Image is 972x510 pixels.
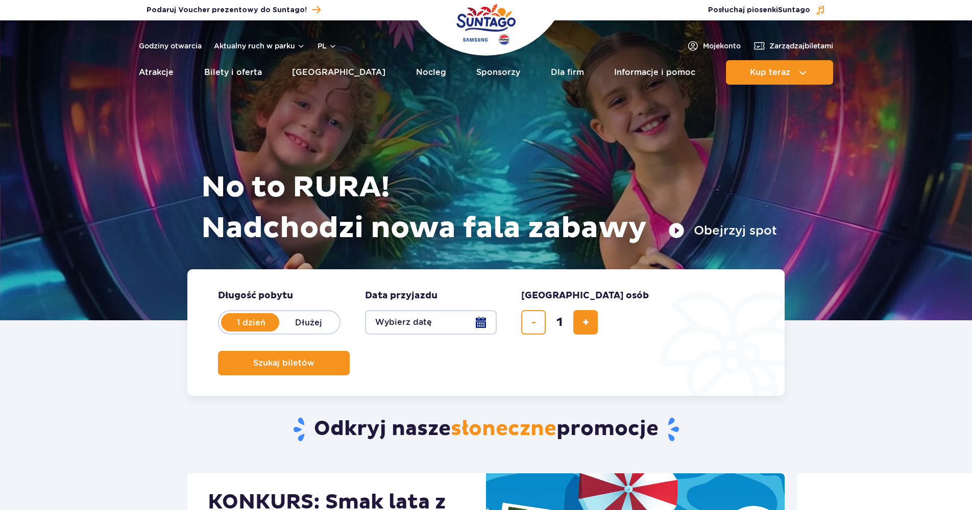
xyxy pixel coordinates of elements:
[547,310,572,335] input: liczba biletów
[753,40,833,52] a: Zarządzajbiletami
[573,310,598,335] button: dodaj bilet
[614,60,695,85] a: Informacje i pomoc
[147,5,307,15] span: Podaruj Voucher prezentowy do Suntago!
[703,41,741,51] span: Moje konto
[253,359,314,368] span: Szukaj biletów
[708,5,810,15] span: Posłuchaj piosenki
[365,290,438,302] span: Data przyjazdu
[222,312,280,333] label: 1 dzień
[218,290,293,302] span: Długość pobytu
[139,60,174,85] a: Atrakcje
[451,416,556,442] span: słoneczne
[279,312,337,333] label: Dłużej
[187,416,785,443] h2: Odkryj nasze promocje
[147,3,321,17] a: Podaruj Voucher prezentowy do Suntago!
[318,41,337,51] button: pl
[201,167,777,249] h1: No to RURA! Nadchodzi nowa fala zabawy
[139,41,202,51] a: Godziny otwarcia
[769,41,833,51] span: Zarządzaj biletami
[365,310,497,335] button: Wybierz datę
[204,60,262,85] a: Bilety i oferta
[778,7,810,14] span: Suntago
[726,60,833,85] button: Kup teraz
[750,68,790,77] span: Kup teraz
[521,290,649,302] span: [GEOGRAPHIC_DATA] osób
[521,310,546,335] button: usuń bilet
[416,60,446,85] a: Nocleg
[218,351,350,375] button: Szukaj biletów
[668,222,777,239] button: Obejrzyj spot
[708,5,825,15] button: Posłuchaj piosenkiSuntago
[551,60,584,85] a: Dla firm
[687,40,741,52] a: Mojekonto
[476,60,520,85] a: Sponsorzy
[187,269,785,396] form: Planowanie wizyty w Park of Poland
[292,60,385,85] a: [GEOGRAPHIC_DATA]
[214,42,305,50] button: Aktualny ruch w parku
